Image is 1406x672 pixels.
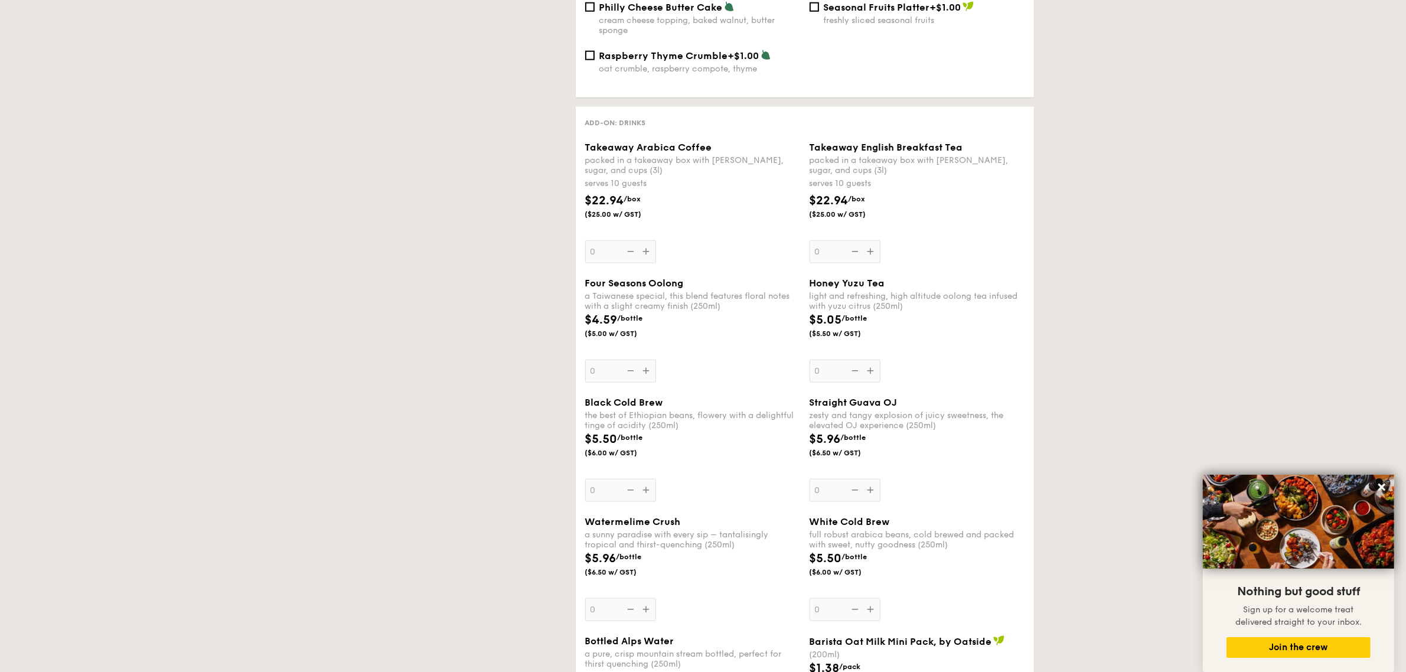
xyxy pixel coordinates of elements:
[585,530,800,550] div: a sunny paradise with every sip – tantalisingly tropical and thirst-quenching (250ml)
[810,650,1025,660] div: (200ml)
[840,663,861,671] span: /pack
[810,178,1025,190] div: serves 10 guests
[724,1,735,12] img: icon-vegetarian.fe4039eb.svg
[585,210,666,219] span: ($25.00 w/ GST)
[585,51,595,60] input: Raspberry Thyme Crumble+$1.00oat crumble, raspberry compote, thyme
[585,516,681,527] span: Watermelime Crush
[599,15,800,35] div: cream cheese topping, baked walnut, butter sponge
[599,2,723,13] span: Philly Cheese Butter Cake
[810,329,890,338] span: ($5.50 w/ GST)
[841,433,866,442] span: /bottle
[810,313,842,327] span: $5.05
[585,635,674,647] span: Bottled Alps Water
[599,50,728,61] span: Raspberry Thyme Crumble
[849,195,866,203] span: /box
[930,2,961,13] span: +$1.00
[616,553,642,561] span: /bottle
[810,278,885,289] span: Honey Yuzu Tea
[585,313,618,327] span: $4.59
[824,2,930,13] span: Seasonal Fruits Platter
[585,291,800,311] div: a Taiwanese special, this blend features floral notes with a slight creamy finish (250ml)
[585,142,712,153] span: Takeaway Arabica Coffee
[585,329,666,338] span: ($5.00 w/ GST)
[810,530,1025,550] div: full robust arabica beans, cold brewed and packed with sweet, nutty goodness (250ml)
[810,291,1025,311] div: light and refreshing, high altitude oolong tea infused with yuzu citrus (250ml)
[810,567,890,577] span: ($6.00 w/ GST)
[963,1,974,12] img: icon-vegan.f8ff3823.svg
[810,2,819,12] input: Seasonal Fruits Platter+$1.00freshly sliced seasonal fruits
[585,155,800,175] div: packed in a takeaway box with [PERSON_NAME], sugar, and cups (3l)
[810,552,842,566] span: $5.50
[599,64,800,74] div: oat crumble, raspberry compote, thyme
[993,635,1005,646] img: icon-vegan.f8ff3823.svg
[585,119,646,127] span: Add-on: Drinks
[810,397,898,408] span: Straight Guava OJ
[618,314,643,322] span: /bottle
[618,433,643,442] span: /bottle
[585,567,666,577] span: ($6.50 w/ GST)
[810,155,1025,175] div: packed in a takeaway box with [PERSON_NAME], sugar, and cups (3l)
[810,142,963,153] span: Takeaway English Breakfast Tea
[585,178,800,190] div: serves 10 guests
[624,195,641,203] span: /box
[585,194,624,208] span: $22.94
[810,636,992,647] span: Barista Oat Milk Mini Pack, by Oatside
[585,397,663,408] span: Black Cold Brew
[761,50,771,60] img: icon-vegetarian.fe4039eb.svg
[842,314,867,322] span: /bottle
[1372,478,1391,497] button: Close
[1235,605,1362,627] span: Sign up for a welcome treat delivered straight to your inbox.
[810,410,1025,430] div: zesty and tangy explosion of juicy sweetness, the elevated OJ experience (250ml)
[810,210,890,219] span: ($25.00 w/ GST)
[585,2,595,12] input: Philly Cheese Butter Cakecream cheese topping, baked walnut, butter sponge
[810,516,890,527] span: White Cold Brew
[810,432,841,446] span: $5.96
[585,448,666,458] span: ($6.00 w/ GST)
[842,553,867,561] span: /bottle
[728,50,759,61] span: +$1.00
[1203,475,1394,569] img: DSC07876-Edit02-Large.jpeg
[810,194,849,208] span: $22.94
[585,278,684,289] span: Four Seasons Oolong
[1226,637,1371,658] button: Join the crew
[585,649,800,669] div: a pure, crisp mountain stream bottled, perfect for thirst quenching (250ml)
[585,410,800,430] div: the best of Ethiopian beans, flowery with a delightful tinge of acidity (250ml)
[810,448,890,458] span: ($6.50 w/ GST)
[824,15,1025,25] div: freshly sliced seasonal fruits
[585,432,618,446] span: $5.50
[585,552,616,566] span: $5.96
[1237,585,1360,599] span: Nothing but good stuff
